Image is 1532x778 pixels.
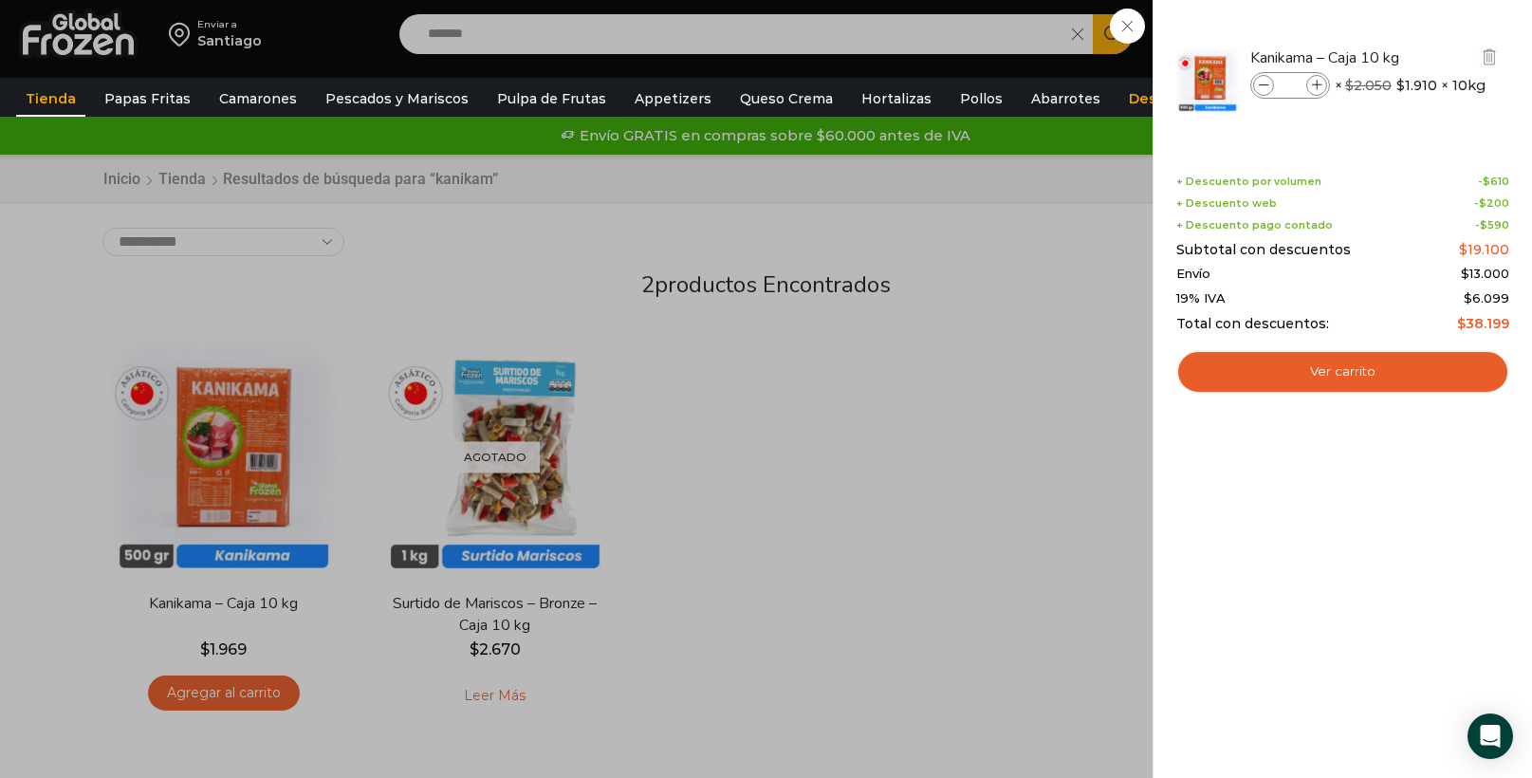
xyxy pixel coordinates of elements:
[1176,316,1329,332] span: Total con descuentos:
[1457,315,1509,332] bdi: 38.199
[1345,77,1354,94] span: $
[95,81,200,117] a: Papas Fritas
[1478,176,1509,188] span: -
[1457,315,1466,332] span: $
[1474,197,1509,210] span: -
[488,81,616,117] a: Pulpa de Frutas
[1479,46,1500,70] a: Eliminar Kanikama – Caja 10 kg del carrito
[1176,350,1509,394] a: Ver carrito
[1119,81,1226,117] a: Descuentos
[210,81,306,117] a: Camarones
[1464,290,1472,306] span: $
[1479,196,1509,210] bdi: 200
[1250,47,1476,68] a: Kanikama – Caja 10 kg
[951,81,1012,117] a: Pollos
[1459,241,1509,258] bdi: 19.100
[1481,48,1498,65] img: Eliminar Kanikama – Caja 10 kg del carrito
[1483,175,1509,188] bdi: 610
[1176,291,1226,306] span: 19% IVA
[1461,266,1509,281] bdi: 13.000
[1345,77,1392,94] bdi: 2.050
[1022,81,1110,117] a: Abarrotes
[1464,290,1509,306] span: 6.099
[1396,76,1437,95] bdi: 1.910
[730,81,842,117] a: Queso Crema
[1480,218,1487,232] span: $
[1459,241,1467,258] span: $
[1475,219,1509,232] span: -
[1479,196,1486,210] span: $
[1483,175,1490,188] span: $
[1276,75,1304,96] input: Product quantity
[1176,176,1321,188] span: + Descuento por volumen
[1176,197,1277,210] span: + Descuento web
[16,81,85,117] a: Tienda
[1396,76,1405,95] span: $
[1176,267,1210,282] span: Envío
[1335,72,1486,99] span: × × 10kg
[1176,242,1351,258] span: Subtotal con descuentos
[1480,218,1509,232] bdi: 590
[1461,266,1469,281] span: $
[1467,713,1513,759] div: Open Intercom Messenger
[1176,219,1333,232] span: + Descuento pago contado
[625,81,721,117] a: Appetizers
[852,81,941,117] a: Hortalizas
[316,81,478,117] a: Pescados y Mariscos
